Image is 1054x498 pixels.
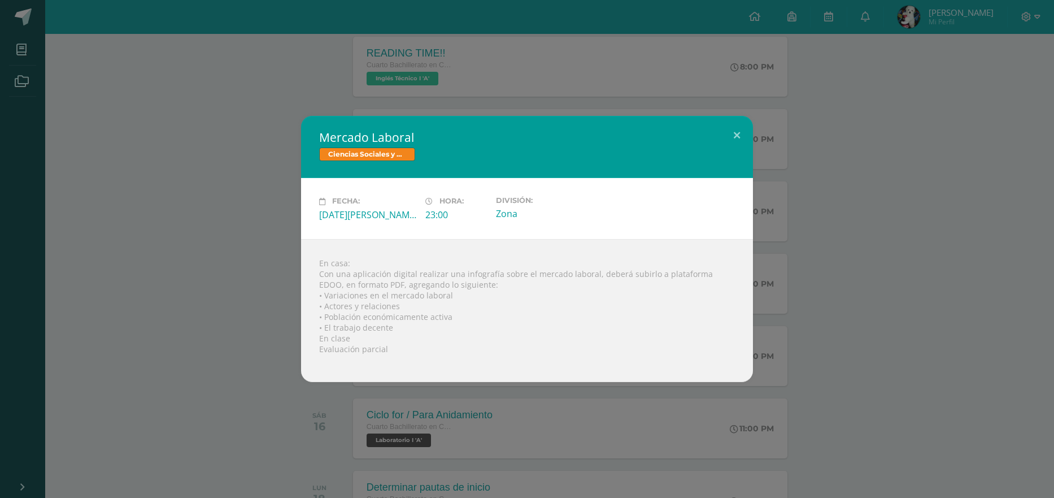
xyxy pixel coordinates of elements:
div: 23:00 [425,209,487,221]
button: Close (Esc) [721,116,753,154]
span: Fecha: [332,197,360,206]
div: [DATE][PERSON_NAME] [319,209,416,221]
span: Ciencias Sociales y Formación Ciudadana [319,148,415,161]
label: División: [496,196,593,205]
h2: Mercado Laboral [319,129,735,145]
span: Hora: [439,197,464,206]
div: Zona [496,207,593,220]
div: En casa: Con una aplicación digital realizar una infografía sobre el mercado laboral, deberá subi... [301,239,753,382]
